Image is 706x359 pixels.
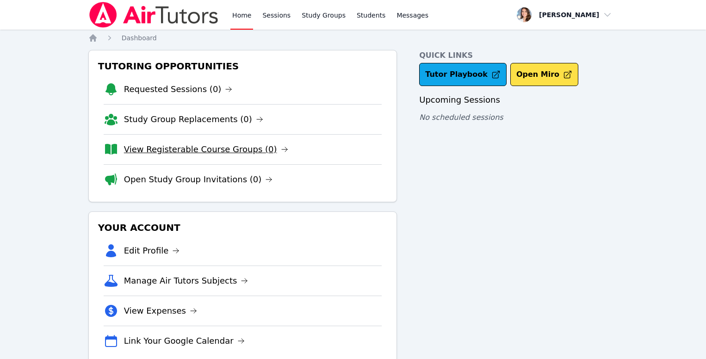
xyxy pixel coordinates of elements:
a: Edit Profile [124,244,180,257]
span: Messages [396,11,428,20]
a: Study Group Replacements (0) [124,113,263,126]
a: Open Study Group Invitations (0) [124,173,273,186]
a: Requested Sessions (0) [124,83,233,96]
span: No scheduled sessions [419,113,503,122]
h4: Quick Links [419,50,618,61]
h3: Your Account [96,219,390,236]
h3: Upcoming Sessions [419,93,618,106]
a: View Expenses [124,304,197,317]
img: Air Tutors [88,2,219,28]
h3: Tutoring Opportunities [96,58,390,74]
span: Dashboard [122,34,157,42]
a: Link Your Google Calendar [124,334,245,347]
a: View Registerable Course Groups (0) [124,143,288,156]
a: Dashboard [122,33,157,43]
button: Open Miro [510,63,578,86]
a: Tutor Playbook [419,63,507,86]
nav: Breadcrumb [88,33,618,43]
a: Manage Air Tutors Subjects [124,274,248,287]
